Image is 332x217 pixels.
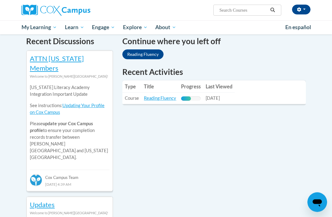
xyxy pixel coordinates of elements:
p: See instructions: [30,103,109,116]
a: En español [281,21,315,34]
a: Reading Fluency [144,96,176,101]
a: Updating Your Profile on Cox Campus [30,103,105,115]
span: Course [125,96,139,101]
div: [DATE] 4:39 AM [30,181,109,188]
a: Cox Campus [22,5,112,16]
a: Reading Fluency [122,50,164,60]
iframe: Button to launch messaging window [307,192,327,212]
div: Welcome to [PERSON_NAME][GEOGRAPHIC_DATA]! [30,73,109,80]
span: Engage [92,24,115,31]
div: Welcome to [PERSON_NAME][GEOGRAPHIC_DATA]! [30,210,109,217]
div: Progress, % [181,97,191,101]
img: Cox Campus [22,5,90,16]
a: Engage [88,20,119,34]
h4: Continue where you left off [122,36,306,48]
div: Please to ensure your completion records transfer between [PERSON_NAME][GEOGRAPHIC_DATA] and [US_... [30,80,109,166]
a: Learn [61,20,88,34]
span: Learn [65,24,84,31]
button: Account Settings [292,5,310,14]
a: My Learning [18,20,61,34]
span: My Learning [22,24,57,31]
img: Cox Campus Team [30,174,42,187]
p: [US_STATE] Literacy Academy Integration Important Update [30,84,109,98]
a: About [152,20,180,34]
b: update your Cox Campus profile [30,121,93,133]
a: Updates [30,201,55,209]
h4: Recent Discussions [26,36,113,48]
button: Search [268,6,277,14]
div: Cox Campus Team [30,170,109,181]
span: En español [285,24,311,30]
th: Progress [179,81,203,93]
span: [DATE] [206,96,220,101]
a: Explore [119,20,152,34]
a: ATTN [US_STATE] Members [30,55,84,72]
th: Type [122,81,141,93]
th: Last Viewed [203,81,235,93]
th: Title [141,81,179,93]
span: Explore [123,24,148,31]
div: Main menu [17,20,315,34]
input: Search Courses [219,6,268,14]
h1: Recent Activities [122,67,306,78]
span: About [155,24,176,31]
